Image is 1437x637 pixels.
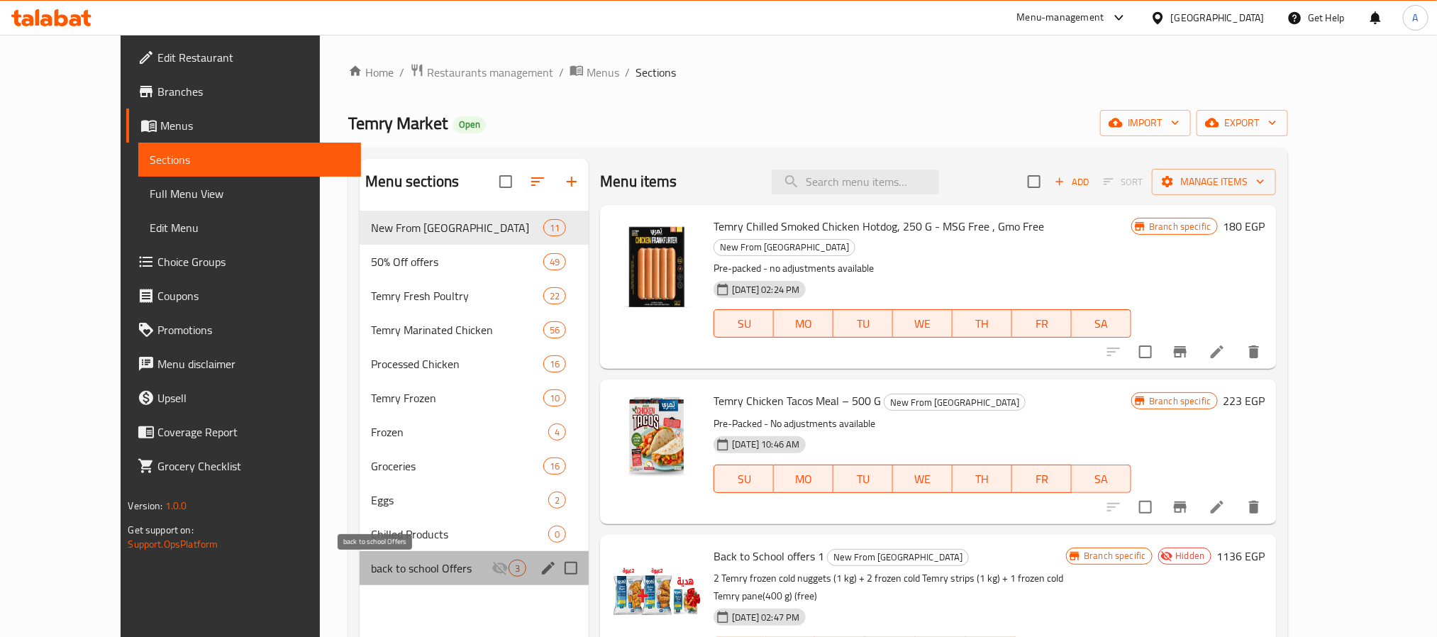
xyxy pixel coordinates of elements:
a: Menu disclaimer [126,347,360,381]
span: Chilled Products [371,526,548,543]
span: Edit Restaurant [157,49,349,66]
a: Grocery Checklist [126,449,360,483]
span: Edit Menu [150,219,349,236]
li: / [625,64,630,81]
a: Coverage Report [126,415,360,449]
span: Version: [128,497,162,515]
span: 11 [544,221,565,235]
button: delete [1237,335,1271,369]
span: Menus [160,117,349,134]
span: Add [1053,174,1091,190]
span: SU [720,314,768,334]
button: export [1197,110,1288,136]
span: Branches [157,83,349,100]
span: SA [1077,469,1126,489]
span: Branch specific [1078,549,1151,563]
a: Coupons [126,279,360,313]
span: New From [GEOGRAPHIC_DATA] [714,239,855,255]
span: WE [899,314,947,334]
span: Menu disclaimer [157,355,349,372]
div: Groceries16 [360,449,589,483]
div: Open [453,116,486,133]
span: TH [958,314,1006,334]
span: Back to School offers 1 [714,545,824,567]
h6: 180 EGP [1224,216,1265,236]
button: TH [953,309,1012,338]
li: / [399,64,404,81]
button: WE [893,465,953,493]
h6: 1136 EGP [1217,546,1265,566]
h2: Menu sections [365,171,459,192]
span: TH [958,469,1006,489]
span: WE [899,469,947,489]
div: 50% Off offers49 [360,245,589,279]
a: Home [348,64,394,81]
span: 22 [544,289,565,303]
span: export [1208,114,1277,132]
span: Groceries [371,458,543,475]
span: Upsell [157,389,349,406]
h6: 223 EGP [1224,391,1265,411]
span: 56 [544,323,565,337]
button: SU [714,309,774,338]
div: back to school Offers3edit [360,551,589,585]
span: 50% Off offers [371,253,543,270]
div: Menu-management [1017,9,1104,26]
span: [DATE] 02:24 PM [726,283,805,297]
span: Get support on: [128,521,193,539]
svg: Inactive section [492,560,509,577]
a: Edit menu item [1209,343,1226,360]
span: Temry Chilled Smoked Chicken Hotdog, 250 G - MSG Free , Gmo Free [714,216,1044,237]
span: Select to update [1131,492,1160,522]
a: Upsell [126,381,360,415]
button: TH [953,465,1012,493]
span: Processed Chicken [371,355,543,372]
img: Temry Chilled Smoked Chicken Hotdog, 250 G - MSG Free , Gmo Free [611,216,702,307]
span: 10 [544,392,565,405]
span: 1.0.0 [165,497,187,515]
span: TU [839,469,887,489]
span: Coverage Report [157,423,349,441]
a: Promotions [126,313,360,347]
span: MO [779,469,828,489]
img: Back to School offers 1 [611,546,702,637]
span: New From [GEOGRAPHIC_DATA] [371,219,543,236]
span: Branch specific [1143,394,1216,408]
span: New From [GEOGRAPHIC_DATA] [884,394,1025,411]
span: Menus [587,64,619,81]
a: Edit Restaurant [126,40,360,74]
div: items [543,253,566,270]
a: Support.OpsPlatform [128,535,218,553]
div: Temry Marinated Chicken56 [360,313,589,347]
span: Temry Market [348,107,448,139]
a: Edit Menu [138,211,360,245]
span: Eggs [371,492,548,509]
button: FR [1012,465,1072,493]
span: Sections [150,151,349,168]
div: items [509,560,526,577]
img: Temry Chicken Tacos Meal – 500 G [611,391,702,482]
span: Manage items [1163,173,1265,191]
button: SA [1072,465,1131,493]
span: 0 [549,528,565,541]
div: Frozen4 [360,415,589,449]
div: New From [GEOGRAPHIC_DATA]11 [360,211,589,245]
span: FR [1018,314,1066,334]
button: import [1100,110,1191,136]
a: Sections [138,143,360,177]
div: items [543,219,566,236]
span: Coupons [157,287,349,304]
div: New From Temry [827,549,969,566]
a: Choice Groups [126,245,360,279]
div: New From Temry [714,239,855,256]
a: Branches [126,74,360,109]
div: Temry Fresh Poultry [371,287,543,304]
span: 49 [544,255,565,269]
div: items [543,355,566,372]
div: Temry Frozen10 [360,381,589,415]
span: 2 [549,494,565,507]
div: New From Temry [884,394,1026,411]
span: FR [1018,469,1066,489]
span: [DATE] 10:46 AM [726,438,805,451]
